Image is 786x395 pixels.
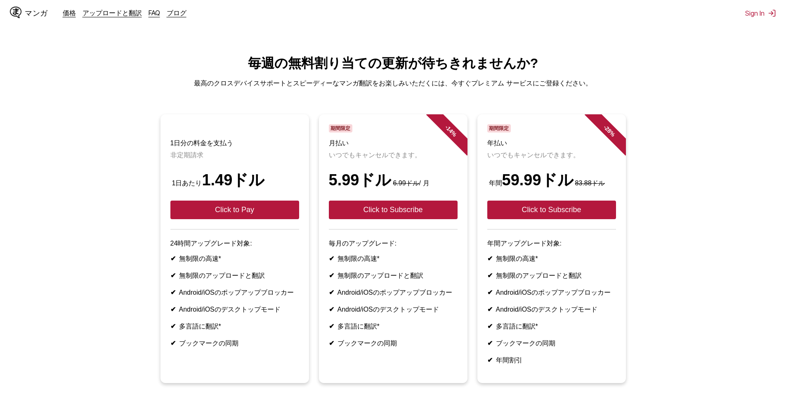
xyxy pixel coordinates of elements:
[487,140,507,147] font: 年払い
[179,289,294,296] font: Android/iOSのポップアップブロッカー
[575,180,605,187] font: 83.88ドル
[10,7,21,18] img: IsMangaロゴ
[25,9,48,17] font: マンガ
[170,151,203,158] font: 非定期請求
[602,124,608,130] font: -
[329,306,334,313] font: ✔
[329,151,421,158] font: いつでもキャンセルできます。
[170,140,234,147] font: 1日分の料金を支払う
[329,140,349,147] font: 月払い
[487,255,493,262] font: ✔
[445,125,454,134] font: 14
[248,56,538,71] font: 毎週の無料割り当ての更新が待ちきれませんか?
[487,201,616,219] button: Click to Subscribe
[487,289,493,296] font: ✔
[179,340,238,347] font: ブックマークの同期
[496,306,597,313] font: Android/iOSのデスクトップモード
[83,9,142,17] a: アップロードと翻訳
[419,180,430,187] font: / 月
[608,130,616,138] font: %
[170,201,299,219] button: Click to Pay
[329,289,334,296] font: ✔
[329,340,334,347] font: ✔
[329,201,458,219] button: Click to Subscribe
[496,357,522,364] font: 年間割引
[10,7,63,20] a: IsMangaロゴマンガ
[338,306,439,313] font: Android/iOSのデスクトップモード
[496,340,555,347] font: ブックマークの同期
[329,240,397,247] font: 毎月のアップグレード:
[179,323,221,330] font: 多言語に翻訳*
[170,340,176,347] font: ✔
[329,171,392,189] font: 5.99ドル
[170,323,176,330] font: ✔
[338,340,397,347] font: ブックマークの同期
[149,9,160,17] a: FAQ
[450,130,458,138] font: %
[338,272,423,279] font: 無制限のアップロードと翻訳
[170,255,176,262] font: ✔
[496,289,611,296] font: Android/iOSのポップアップブロッカー
[489,180,502,187] font: 年間
[329,255,334,262] font: ✔
[202,171,264,189] font: 1.49ドル
[487,323,493,330] font: ✔
[487,357,493,364] font: ✔
[487,340,493,347] font: ✔
[768,9,776,17] img: Sign out
[502,171,574,189] font: 59.99ドル
[170,272,176,279] font: ✔
[329,323,334,330] font: ✔
[338,255,380,262] font: 無制限の高速*
[444,124,450,130] font: -
[167,9,186,17] a: ブログ
[172,180,202,187] font: 1日あたり
[194,80,592,87] font: 最高のクロスデバイスサポートとスピーディーなマンガ翻訳をお楽しみいただくには、今すぐプレミアム サービスにご登録ください。
[393,180,419,187] font: 6.99ドル
[487,306,493,313] font: ✔
[179,272,265,279] font: 無制限のアップロードと翻訳
[338,289,452,296] font: Android/iOSのポップアップブロッカー
[496,323,538,330] font: 多言語に翻訳*
[170,240,252,247] font: 24時間アップグレード対象:
[496,272,582,279] font: 無制限のアップロードと翻訳
[338,323,380,330] font: 多言語に翻訳*
[63,9,76,17] a: 価格
[329,272,334,279] font: ✔
[487,272,493,279] font: ✔
[330,125,350,131] font: 期間限定
[496,255,538,262] font: 無制限の高速*
[487,151,580,158] font: いつでもキャンセルできます。
[170,306,176,313] font: ✔
[604,125,613,134] font: 28
[170,289,176,296] font: ✔
[745,9,776,17] button: Sign In
[179,306,281,313] font: Android/iOSのデスクトップモード
[487,240,562,247] font: 年間アップグレード対象:
[179,255,221,262] font: 無制限の高速*
[489,125,509,131] font: 期間限定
